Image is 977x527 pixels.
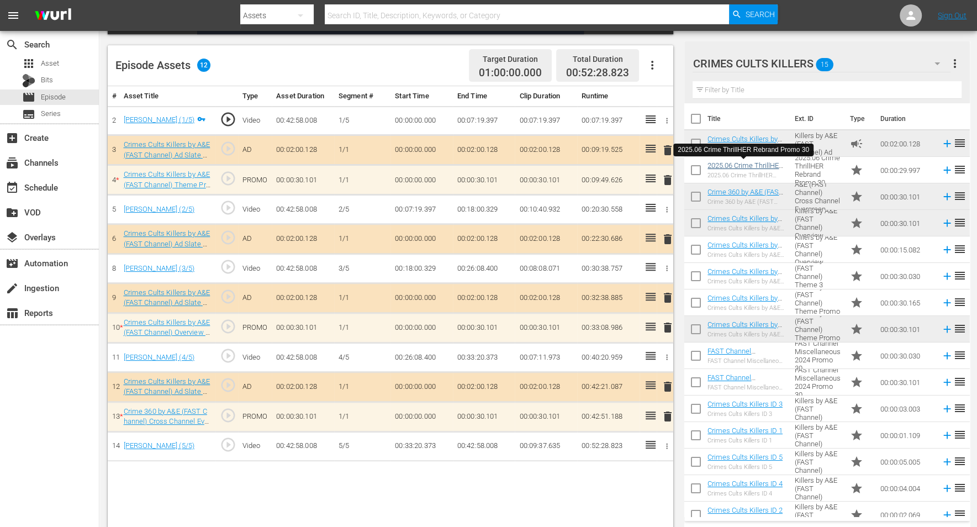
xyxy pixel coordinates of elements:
[479,51,542,67] div: Target Duration
[479,67,542,80] span: 01:00:00.000
[577,86,640,107] th: Runtime
[790,422,846,449] td: Crimes Cults Killers by A&E (FAST Channel) Channel ID
[272,372,334,402] td: 00:02:00.128
[238,402,272,431] td: PROMO
[517,18,540,34] button: Jump To Time
[334,195,390,224] td: 2/5
[515,135,577,165] td: 00:02:00.128
[707,373,770,398] a: FAST Channel Miscellaneous 2024 Promo 30
[453,224,515,254] td: 00:02:00.128
[272,431,334,461] td: 00:42:58.008
[119,86,215,107] th: Asset Title
[238,372,272,402] td: AD
[219,18,241,34] button: Mute
[41,75,53,86] span: Bits
[123,353,194,361] a: [PERSON_NAME] (4/5)
[661,321,674,334] span: delete
[707,251,785,259] div: Crimes Cults Killers by A&E (FAST Channel) Overview Refresh
[123,140,210,169] a: Crimes Cults Killers by A&E (FAST Channel) Ad Slate 120
[577,195,640,224] td: 00:20:30.558
[707,463,783,471] div: Crimes Cults Killers ID 5
[850,217,863,230] span: Promo
[334,224,390,254] td: 1/1
[876,183,937,210] td: 00:00:30.101
[6,156,19,170] span: Channels
[850,190,863,203] span: Promo
[453,313,515,342] td: 00:00:30.101
[577,135,640,165] td: 00:09:19.525
[515,431,577,461] td: 00:09:37.635
[790,236,846,263] td: Crimes Cults Killers by A&E (FAST Channel) Overview Refresh
[22,108,35,121] span: Series
[272,402,334,431] td: 00:00:30.101
[123,441,194,450] a: [PERSON_NAME] (5/5)
[661,320,674,336] button: delete
[334,402,390,431] td: 1/1
[941,297,953,309] svg: Add to Episode
[707,506,783,514] a: Crimes Cults Killers ID 2
[220,288,236,305] span: play_circle_outline
[220,229,236,246] span: play_circle_outline
[707,172,785,179] div: 2025.06 Crime ThrillHER Rebrand Promo 30
[272,343,334,372] td: 00:42:58.008
[272,195,334,224] td: 00:42:58.008
[707,357,785,365] div: FAST Channel Miscellaneous 2024 Cold Case Files Cross Channel Promo 30
[707,188,783,213] a: Crime 360 by A&E (FAST Channel) Cross Channel Evergreen Freevee
[108,372,119,402] td: 12
[790,396,846,422] td: Crimes Cults Killers by A&E (FAST Channel) Channel ID
[238,254,272,283] td: Video
[6,131,19,145] span: Create
[707,453,783,461] a: Crimes Cults Killers ID 5
[108,254,119,283] td: 8
[661,233,674,246] span: delete
[272,165,334,195] td: 00:00:30.101
[220,259,236,275] span: play_circle_outline
[220,436,236,453] span: play_circle_outline
[661,290,674,306] button: delete
[941,482,953,494] svg: Add to Episode
[272,283,334,313] td: 00:02:00.128
[941,350,953,362] svg: Add to Episode
[707,225,785,232] div: Crimes Cults Killers by A&E (FAST Channel) Overview Refresh
[453,165,515,195] td: 00:00:30.101
[566,51,629,67] div: Total Duration
[515,372,577,402] td: 00:02:00.128
[876,289,937,316] td: 00:00:30.165
[6,307,19,320] span: Reports
[577,165,640,195] td: 00:09:49.626
[661,410,674,423] span: delete
[334,254,390,283] td: 3/5
[850,296,863,309] span: Promo
[108,195,119,224] td: 5
[707,214,782,239] a: Crimes Cults Killers by A&E (FAST Channel) Overview Refresh
[850,455,863,468] span: Promo
[941,323,953,335] svg: Add to Episode
[876,157,937,183] td: 00:00:29.997
[220,407,236,424] span: play_circle_outline
[562,18,584,34] button: Fullscreen
[953,163,967,176] span: reorder
[238,283,272,313] td: AD
[334,431,390,461] td: 5/5
[707,161,783,178] a: 2025.06 Crime ThrillHER Rebrand Promo 30
[953,243,967,256] span: reorder
[108,135,119,165] td: 3
[515,106,577,135] td: 00:07:19.397
[334,135,390,165] td: 1/1
[661,379,674,395] button: delete
[220,318,236,335] span: play_circle_outline
[790,263,846,289] td: Crimes Cults Killers by A&E (FAST Channel) Theme 3 Promo Killers Refresh
[707,437,783,444] div: Crimes Cults Killers ID 1
[238,343,272,372] td: Video
[953,508,967,521] span: reorder
[661,142,674,158] button: delete
[577,224,640,254] td: 00:22:30.686
[238,431,272,461] td: Video
[577,343,640,372] td: 00:40:20.959
[390,283,453,313] td: 00:00:00.000
[661,409,674,425] button: delete
[953,402,967,415] span: reorder
[707,410,783,418] div: Crimes Cults Killers ID 3
[41,108,61,119] span: Series
[123,318,210,347] a: Crimes Cults Killers by A&E (FAST Channel) Overview Refresh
